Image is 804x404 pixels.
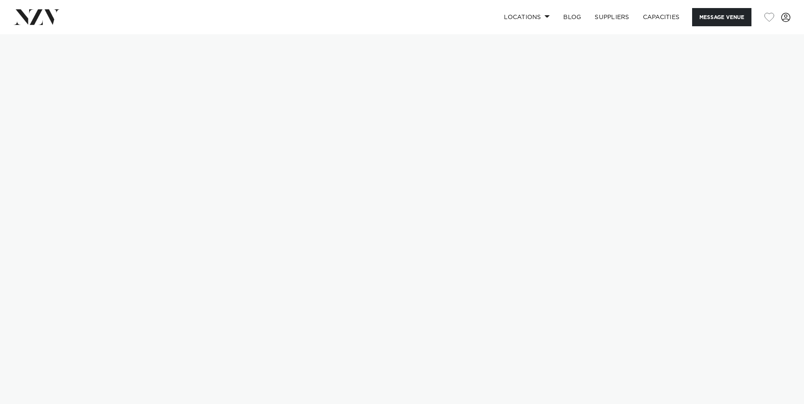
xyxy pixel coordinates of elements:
a: Capacities [636,8,687,26]
img: nzv-logo.png [14,9,60,25]
button: Message Venue [692,8,751,26]
a: BLOG [556,8,588,26]
a: SUPPLIERS [588,8,636,26]
a: Locations [497,8,556,26]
